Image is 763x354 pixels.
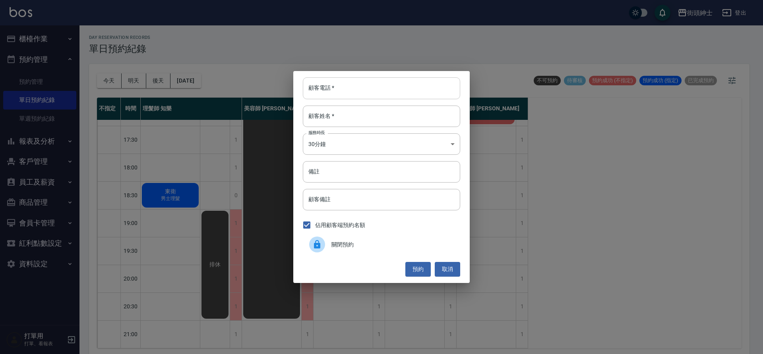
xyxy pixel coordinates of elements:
[331,240,454,249] span: 關閉預約
[308,130,325,136] label: 服務時長
[405,262,431,277] button: 預約
[435,262,460,277] button: 取消
[303,133,460,155] div: 30分鐘
[303,233,460,256] div: 關閉預約
[315,221,365,229] span: 佔用顧客端預約名額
